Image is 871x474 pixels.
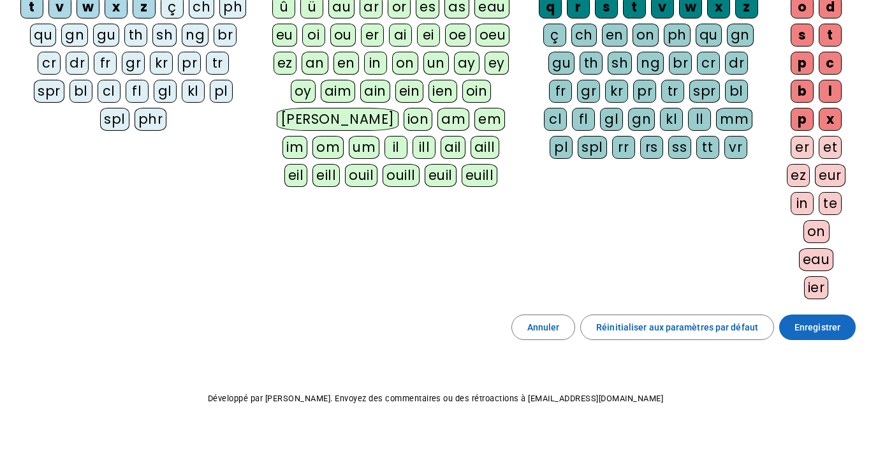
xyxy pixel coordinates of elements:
[30,24,56,47] div: qu
[291,80,316,103] div: oy
[361,24,384,47] div: er
[804,276,829,299] div: ier
[725,80,748,103] div: bl
[724,136,747,159] div: vr
[333,52,359,75] div: en
[210,80,233,103] div: pl
[462,80,492,103] div: oin
[206,52,229,75] div: tr
[384,136,407,159] div: il
[428,80,457,103] div: ien
[94,52,117,75] div: fr
[462,164,497,187] div: euill
[605,80,628,103] div: kr
[794,320,840,335] span: Enregistrer
[413,136,435,159] div: ill
[633,24,659,47] div: on
[697,52,720,75] div: cr
[819,24,842,47] div: t
[476,24,510,47] div: oeu
[182,80,205,103] div: kl
[696,24,722,47] div: qu
[815,164,845,187] div: eur
[580,52,603,75] div: th
[312,136,344,159] div: om
[787,164,810,187] div: ez
[404,108,433,131] div: ion
[441,136,465,159] div: ail
[689,80,720,103] div: spr
[819,80,842,103] div: l
[66,52,89,75] div: dr
[550,136,573,159] div: pl
[640,136,663,159] div: rs
[417,24,440,47] div: ei
[126,80,149,103] div: fl
[152,24,177,47] div: sh
[93,24,119,47] div: gu
[799,248,834,271] div: eau
[668,136,691,159] div: ss
[637,52,664,75] div: ng
[34,80,64,103] div: spr
[389,24,412,47] div: ai
[664,24,691,47] div: ph
[364,52,387,75] div: in
[445,24,471,47] div: oe
[182,24,209,47] div: ng
[277,108,399,131] div: [PERSON_NAME]
[392,52,418,75] div: on
[471,136,499,159] div: aill
[274,52,296,75] div: ez
[360,80,390,103] div: ain
[608,52,632,75] div: sh
[437,108,469,131] div: am
[548,52,575,75] div: gu
[272,24,297,47] div: eu
[61,24,88,47] div: gn
[214,24,237,47] div: br
[688,108,711,131] div: ll
[423,52,449,75] div: un
[596,320,758,335] span: Réinitialiser aux paramètres par défaut
[395,80,424,103] div: ein
[571,24,597,47] div: ch
[819,136,842,159] div: et
[600,108,623,131] div: gl
[779,315,856,340] button: Enregistrer
[330,24,356,47] div: ou
[602,24,627,47] div: en
[485,52,509,75] div: ey
[345,164,377,187] div: ouil
[727,24,754,47] div: gn
[716,108,752,131] div: mm
[661,80,684,103] div: tr
[312,164,340,187] div: eill
[577,80,600,103] div: gr
[383,164,419,187] div: ouill
[511,315,576,340] button: Annuler
[572,108,595,131] div: fl
[791,108,814,131] div: p
[284,164,308,187] div: eil
[10,391,861,406] p: Développé par [PERSON_NAME]. Envoyez des commentaires ou des rétroactions à [EMAIL_ADDRESS][DOMAI...
[135,108,167,131] div: phr
[349,136,379,159] div: um
[549,80,572,103] div: fr
[791,80,814,103] div: b
[819,192,842,215] div: te
[633,80,656,103] div: pr
[543,24,566,47] div: ç
[302,52,328,75] div: an
[791,52,814,75] div: p
[544,108,567,131] div: cl
[154,80,177,103] div: gl
[38,52,61,75] div: cr
[178,52,201,75] div: pr
[425,164,457,187] div: euil
[527,320,560,335] span: Annuler
[803,220,830,243] div: on
[669,52,692,75] div: br
[791,24,814,47] div: s
[580,315,774,340] button: Réinitialiser aux paramètres par défaut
